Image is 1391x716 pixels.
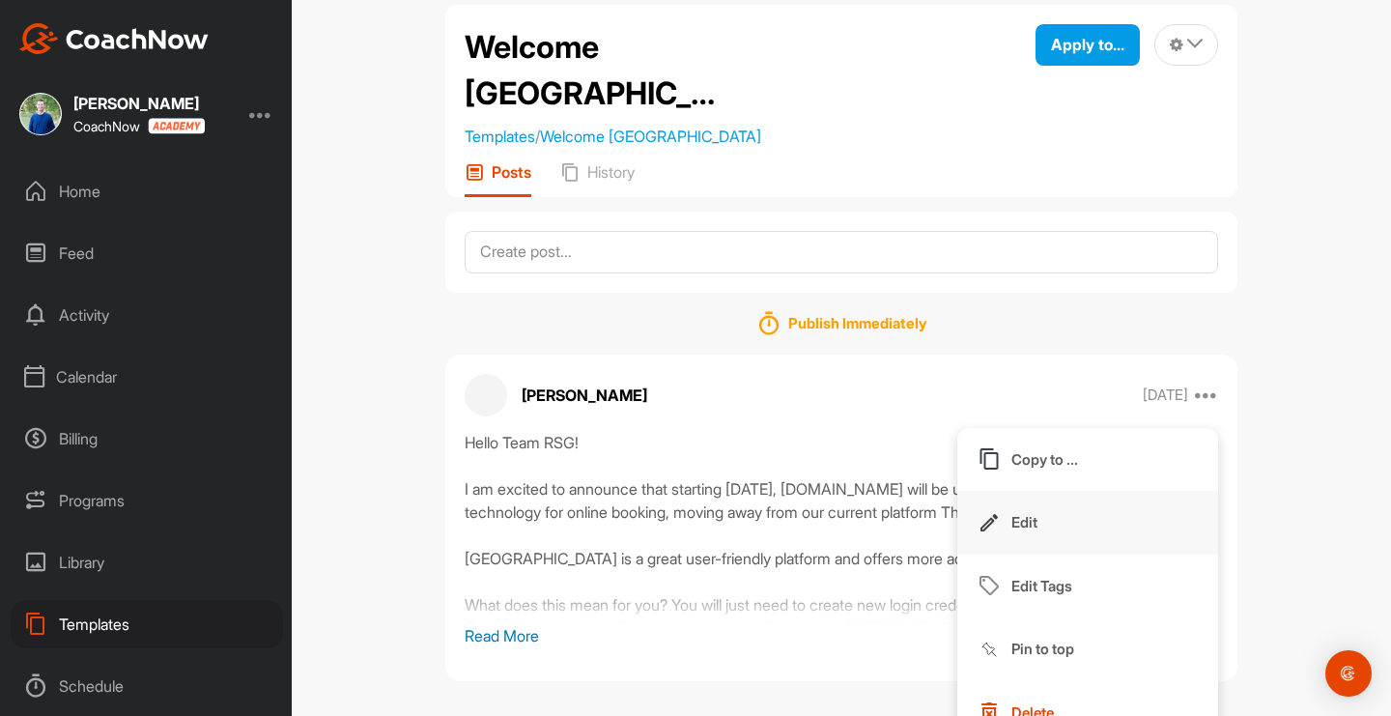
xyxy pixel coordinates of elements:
[540,127,761,146] a: Welcome [GEOGRAPHIC_DATA]
[957,555,1218,618] button: Edit Tags
[11,538,283,587] div: Library
[148,118,205,134] img: CoachNow acadmey
[11,600,283,648] div: Templates
[978,511,1001,534] img: Edit
[1011,512,1037,532] p: Edit
[1011,639,1074,659] p: Pin to top
[1051,35,1124,54] span: Apply to...
[465,127,761,146] span: /
[1011,576,1072,596] p: Edit Tags
[465,24,725,117] h2: Welcome [GEOGRAPHIC_DATA]
[19,23,209,54] img: CoachNow
[1325,650,1372,697] div: Open Intercom Messenger
[11,476,283,525] div: Programs
[73,118,205,134] div: CoachNow
[957,428,1218,492] button: Copy to ...
[465,624,1218,647] p: Read More
[978,638,1001,661] img: Pin to top
[1036,24,1140,66] button: Apply to...
[587,162,635,182] p: History
[465,127,535,146] a: Templates
[788,316,926,331] h1: Publish Immediately
[11,353,283,401] div: Calendar
[957,491,1218,555] button: Edit
[11,415,283,463] div: Billing
[11,662,283,710] div: Schedule
[11,167,283,215] div: Home
[1011,449,1078,470] p: Copy to ...
[73,96,205,111] div: [PERSON_NAME]
[522,384,647,407] p: [PERSON_NAME]
[978,447,1001,471] img: Copy to ...
[19,93,62,135] img: square_fd53c66825839139679d5f1caa6e2e87.jpg
[11,229,283,277] div: Feed
[978,574,1001,597] img: Edit Tags
[492,162,531,182] p: Posts
[11,291,283,339] div: Activity
[1143,386,1188,405] p: [DATE]
[465,431,1218,624] div: Hello Team RSG! I am excited to announce that starting [DATE], [DOMAIN_NAME] will be utilizing Co...
[957,617,1218,681] button: Pin to top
